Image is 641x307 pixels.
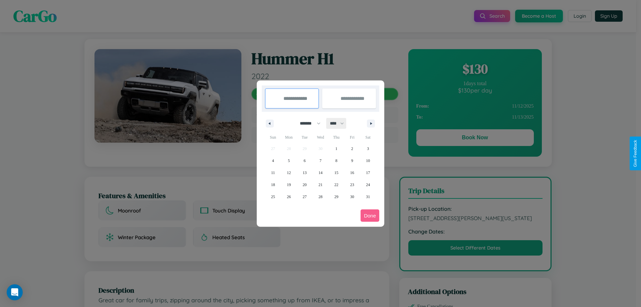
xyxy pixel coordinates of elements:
[297,179,312,191] button: 20
[287,191,291,203] span: 26
[329,191,344,203] button: 29
[329,132,344,143] span: Thu
[265,179,281,191] button: 18
[312,167,328,179] button: 14
[303,191,307,203] span: 27
[287,167,291,179] span: 12
[287,179,291,191] span: 19
[366,167,370,179] span: 17
[297,132,312,143] span: Tue
[360,179,376,191] button: 24
[297,167,312,179] button: 13
[281,155,296,167] button: 5
[335,143,337,155] span: 1
[361,209,379,222] button: Done
[312,155,328,167] button: 7
[318,191,323,203] span: 28
[633,140,638,167] div: Give Feedback
[271,167,275,179] span: 11
[281,191,296,203] button: 26
[265,167,281,179] button: 11
[367,143,369,155] span: 3
[312,179,328,191] button: 21
[265,132,281,143] span: Sun
[312,132,328,143] span: Wed
[329,179,344,191] button: 22
[303,167,307,179] span: 13
[360,155,376,167] button: 10
[334,179,338,191] span: 22
[366,155,370,167] span: 10
[329,167,344,179] button: 15
[303,179,307,191] span: 20
[329,155,344,167] button: 8
[297,155,312,167] button: 6
[351,155,353,167] span: 9
[318,179,323,191] span: 21
[344,155,360,167] button: 9
[344,191,360,203] button: 30
[271,191,275,203] span: 25
[344,179,360,191] button: 23
[350,191,354,203] span: 30
[265,155,281,167] button: 4
[281,179,296,191] button: 19
[360,191,376,203] button: 31
[360,143,376,155] button: 3
[319,155,322,167] span: 7
[335,155,337,167] span: 8
[366,191,370,203] span: 31
[334,191,338,203] span: 29
[329,143,344,155] button: 1
[350,179,354,191] span: 23
[281,132,296,143] span: Mon
[366,179,370,191] span: 24
[304,155,306,167] span: 6
[271,179,275,191] span: 18
[344,167,360,179] button: 16
[297,191,312,203] button: 27
[312,191,328,203] button: 28
[334,167,338,179] span: 15
[272,155,274,167] span: 4
[265,191,281,203] button: 25
[281,167,296,179] button: 12
[344,143,360,155] button: 2
[318,167,323,179] span: 14
[360,167,376,179] button: 17
[7,284,23,300] div: Open Intercom Messenger
[360,132,376,143] span: Sat
[288,155,290,167] span: 5
[351,143,353,155] span: 2
[350,167,354,179] span: 16
[344,132,360,143] span: Fri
